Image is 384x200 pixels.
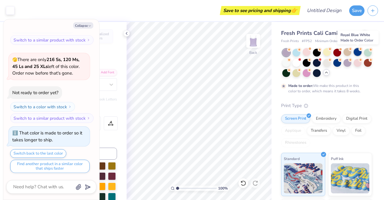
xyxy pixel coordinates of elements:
[12,57,17,63] span: 🫣
[87,38,90,42] img: Switch to a similar product with stock
[351,126,365,135] div: Foil
[333,126,349,135] div: Vinyl
[281,114,310,123] div: Screen Print
[349,5,364,16] button: Save
[331,163,370,193] img: Puff Ink
[337,31,379,45] div: Royal Blue White
[284,163,322,193] img: Standard
[12,57,79,76] span: There are only left of this color. Order now before that's gone.
[291,7,297,14] span: 👉
[249,50,257,55] div: Back
[302,39,312,44] span: # FP52
[10,113,94,123] button: Switch to a similar product with stock
[281,102,372,109] div: Print Type
[73,22,93,29] button: Collapse
[302,5,346,17] input: Untitled Design
[340,38,373,43] span: Made to Order Color
[247,35,259,47] img: Back
[12,130,82,143] div: That color is made to order so it takes longer to ship.
[315,39,345,44] span: Minimum Order: 50 +
[284,155,300,162] span: Standard
[288,83,313,88] strong: Made to order:
[221,6,299,15] div: Save to see pricing and shipping
[87,116,90,120] img: Switch to a similar product with stock
[68,105,72,109] img: Switch to a color with stock
[10,35,94,45] button: Switch to a similar product with stock
[218,186,228,191] span: 100 %
[12,57,79,69] strong: 216 Ss, 120 Ms, 45 Ls and 25 XLs
[93,69,117,76] div: Add Font
[331,155,343,162] span: Puff Ink
[288,83,362,94] div: We make this product in this color to order, which means it takes 8 weeks.
[281,29,359,37] span: Fresh Prints Cali Camisole Top
[281,39,299,44] span: Fresh Prints
[342,114,371,123] div: Digital Print
[312,114,340,123] div: Embroidery
[281,138,310,147] div: Rhinestones
[307,126,331,135] div: Transfers
[10,102,75,112] button: Switch to a color with stock
[281,126,305,135] div: Applique
[10,149,66,158] button: Switch back to the last color
[10,160,90,173] button: Find another product in a similar color that ships faster
[12,90,58,96] div: Not ready to order yet?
